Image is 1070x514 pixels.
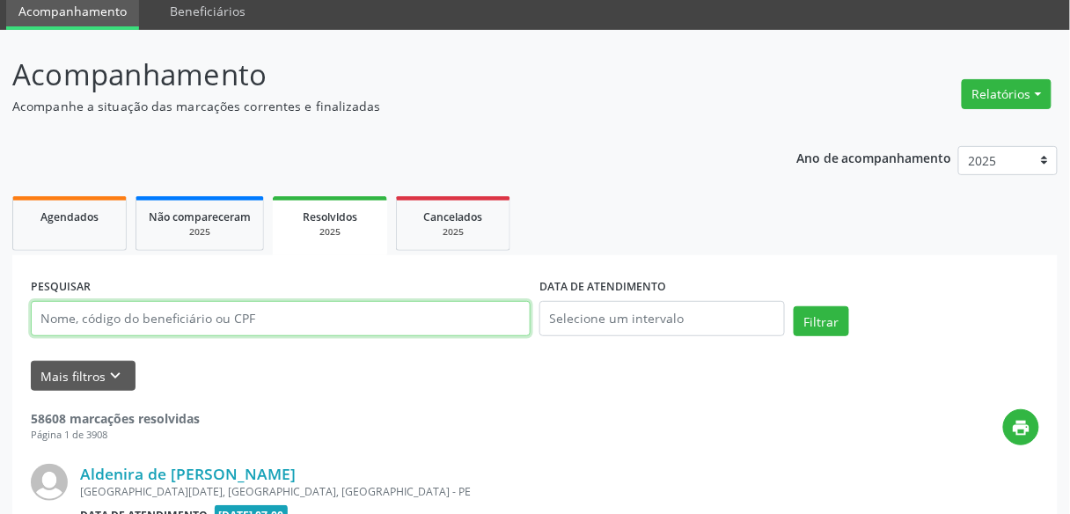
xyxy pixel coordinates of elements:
i: keyboard_arrow_down [106,366,126,385]
input: Nome, código do beneficiário ou CPF [31,301,531,336]
span: Cancelados [424,209,483,224]
img: img [31,464,68,501]
button: Relatórios [962,79,1052,109]
strong: 58608 marcações resolvidas [31,410,200,427]
button: Filtrar [794,306,849,336]
a: Aldenira de [PERSON_NAME] [80,464,296,483]
div: Página 1 de 3908 [31,428,200,443]
label: DATA DE ATENDIMENTO [539,274,666,301]
button: Mais filtroskeyboard_arrow_down [31,361,136,392]
div: 2025 [285,225,375,239]
p: Ano de acompanhamento [796,146,952,168]
p: Acompanhe a situação das marcações correntes e finalizadas [12,97,744,115]
div: 2025 [409,225,497,239]
p: Acompanhamento [12,53,744,97]
span: Agendados [40,209,99,224]
div: 2025 [149,225,251,239]
span: Não compareceram [149,209,251,224]
i: print [1012,418,1031,437]
label: PESQUISAR [31,274,91,301]
span: Resolvidos [303,209,357,224]
input: Selecione um intervalo [539,301,785,336]
button: print [1003,409,1039,445]
div: [GEOGRAPHIC_DATA][DATE], [GEOGRAPHIC_DATA], [GEOGRAPHIC_DATA] - PE [80,484,1039,499]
